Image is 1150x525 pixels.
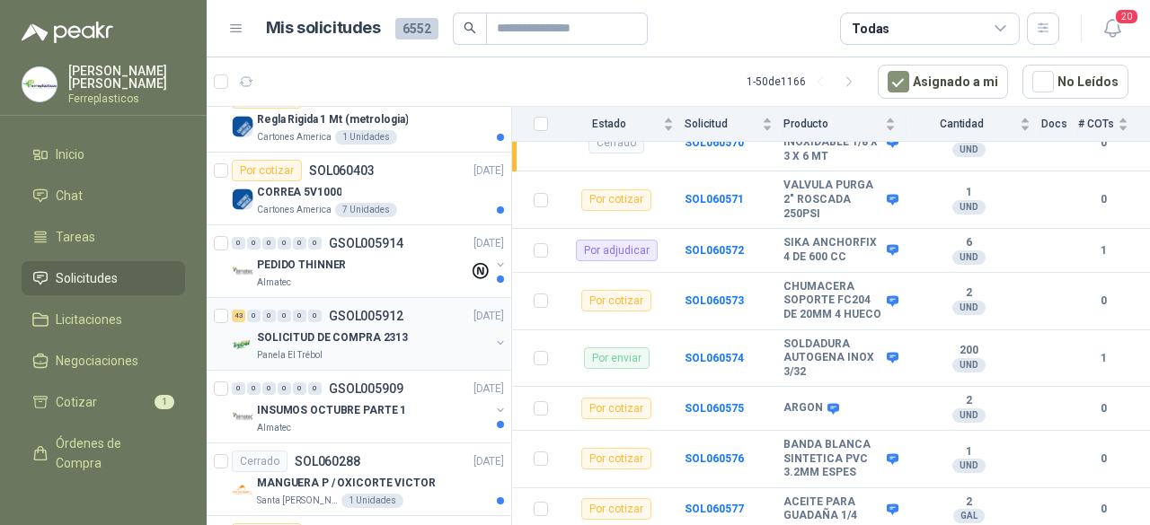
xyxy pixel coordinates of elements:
[68,65,185,90] p: [PERSON_NAME] [PERSON_NAME]
[685,244,744,257] a: SOL060572
[232,334,253,355] img: Company Logo
[952,143,986,157] div: UND
[581,398,651,419] div: Por cotizar
[685,503,744,515] a: SOL060577
[783,280,882,322] b: CHUMACERA SOPORTE FC204 DE 20MM 4 HUECO
[293,310,306,322] div: 0
[22,385,185,419] a: Cotizar1
[685,294,744,307] a: SOL060573
[257,203,332,217] p: Cartones America
[473,235,504,252] p: [DATE]
[22,137,185,171] a: Inicio
[685,352,744,364] a: SOL060574
[907,186,1031,200] b: 1
[952,250,986,265] div: UND
[22,426,185,480] a: Órdenes de Compra
[247,237,261,249] div: 0
[232,305,508,363] a: 43 0 0 0 0 0 GSOL005912[DATE] Company LogoSOLICITUD DE COMPRA 2313Panela El Trébol
[56,310,122,329] span: Licitaciones
[257,276,291,290] p: Almatec
[232,188,253,210] img: Company Logo
[464,22,476,34] span: search
[685,193,744,206] b: SOL060571
[295,455,360,468] p: SOL060288
[308,310,322,322] div: 0
[56,144,84,164] span: Inicio
[293,382,306,395] div: 0
[1078,191,1128,208] b: 0
[232,160,302,181] div: Por cotizar
[278,237,291,249] div: 0
[952,301,986,315] div: UND
[395,18,438,39] span: 6552
[878,65,1008,99] button: Asignado a mi
[473,308,504,325] p: [DATE]
[308,237,322,249] div: 0
[56,433,168,473] span: Órdenes de Compra
[22,261,185,295] a: Solicitudes
[232,378,508,435] a: 0 0 0 0 0 0 GSOL005909[DATE] Company LogoINSUMOS OCTUBRE PARTE 1Almatec
[1078,135,1128,152] b: 0
[207,153,511,225] a: Por cotizarSOL060403[DATE] Company LogoCORREA 5V1000Cartones America7 Unidades
[329,310,403,322] p: GSOL005912
[783,122,882,164] b: PLATINA INOXIDABLE 1/8 X 3 X 6 MT
[257,184,341,201] p: CORREA 5V1000
[308,382,322,395] div: 0
[262,382,276,395] div: 0
[685,452,744,465] b: SOL060576
[1078,400,1128,417] b: 0
[852,19,889,39] div: Todas
[257,257,346,274] p: PEDIDO THINNER
[1041,107,1078,142] th: Docs
[232,451,287,472] div: Cerrado
[329,237,403,249] p: GSOL005914
[473,162,504,179] p: [DATE]
[907,394,1031,408] b: 2
[257,111,408,128] p: Regla Rigida 1 Mt (metrologia)
[907,118,1016,130] span: Cantidad
[953,509,985,523] div: GAL
[335,203,397,217] div: 7 Unidades
[952,358,986,372] div: UND
[907,107,1041,142] th: Cantidad
[581,189,651,211] div: Por cotizar
[685,136,744,149] a: SOL060570
[232,479,253,501] img: Company Logo
[907,286,1031,301] b: 2
[783,118,881,130] span: Producto
[22,22,113,43] img: Logo peakr
[22,179,185,213] a: Chat
[907,495,1031,510] b: 2
[232,237,245,249] div: 0
[783,337,882,380] b: SOLDADURA AUTOGENA INOX 3/32
[56,268,118,288] span: Solicitudes
[257,494,338,508] p: Santa [PERSON_NAME]
[473,453,504,470] p: [DATE]
[1078,107,1150,142] th: # COTs
[329,382,403,395] p: GSOL005909
[1114,8,1139,25] span: 20
[1078,242,1128,259] b: 1
[56,227,95,247] span: Tareas
[581,290,651,311] div: Por cotizar
[1078,118,1114,130] span: # COTs
[22,220,185,254] a: Tareas
[1078,451,1128,468] b: 0
[207,443,511,516] a: CerradoSOL060288[DATE] Company LogoMANGUERA P / OXICORTE VICTORSanta [PERSON_NAME]1 Unidades
[257,329,408,346] p: SOLICITUD DE COMPRA 2313
[783,236,882,264] b: SIKA ANCHORFIX 4 DE 600 CC
[232,261,253,283] img: Company Logo
[907,344,1031,358] b: 200
[155,395,174,409] span: 1
[68,93,185,104] p: Ferreplasticos
[257,348,323,363] p: Panela El Trébol
[232,116,253,137] img: Company Logo
[1078,350,1128,367] b: 1
[783,107,907,142] th: Producto
[952,200,986,214] div: UND
[685,402,744,415] a: SOL060575
[952,408,986,423] div: UND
